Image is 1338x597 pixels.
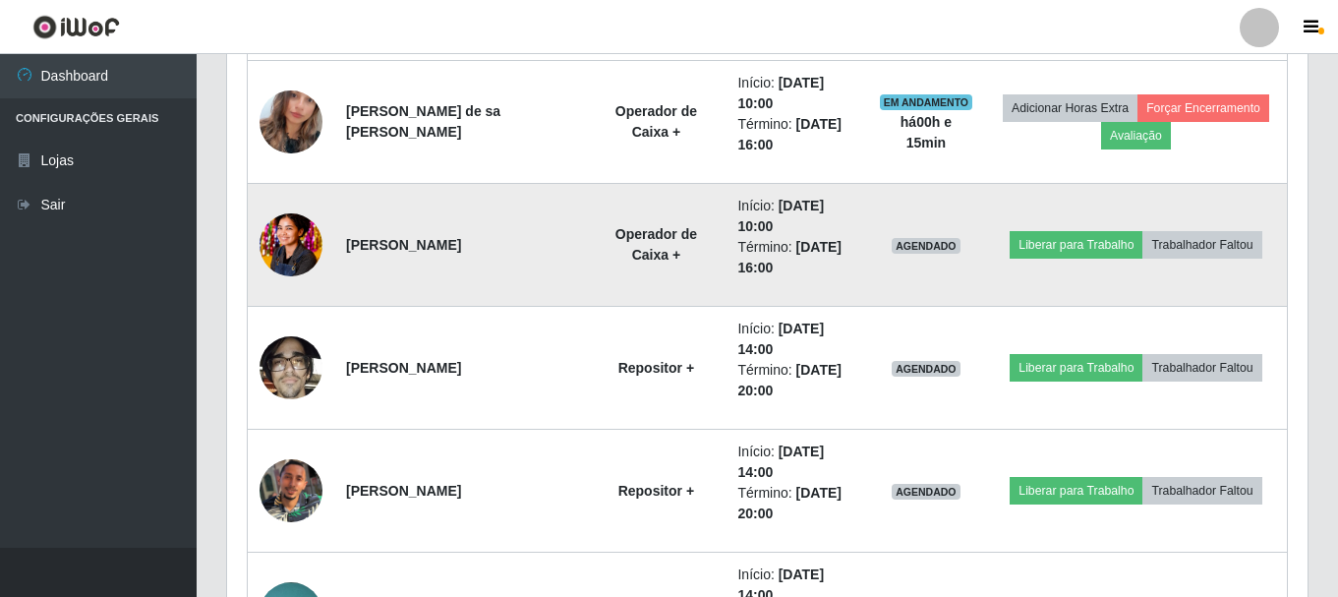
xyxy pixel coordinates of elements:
[737,444,824,480] time: [DATE] 14:00
[892,361,960,377] span: AGENDADO
[892,238,960,254] span: AGENDADO
[1142,354,1261,382] button: Trabalhador Faltou
[1137,94,1269,122] button: Forçar Encerramento
[615,103,697,140] strong: Operador de Caixa +
[1142,477,1261,505] button: Trabalhador Faltou
[1101,122,1171,149] button: Avaliação
[1010,231,1142,259] button: Liberar para Trabalho
[737,196,854,237] li: Início:
[737,198,824,234] time: [DATE] 10:00
[737,114,854,155] li: Término:
[737,483,854,524] li: Término:
[737,321,824,357] time: [DATE] 14:00
[892,484,960,500] span: AGENDADO
[618,360,694,376] strong: Repositor +
[737,73,854,114] li: Início:
[880,94,973,110] span: EM ANDAMENTO
[737,442,854,483] li: Início:
[737,237,854,278] li: Término:
[1010,477,1142,505] button: Liberar para Trabalho
[737,75,824,111] time: [DATE] 10:00
[346,360,461,376] strong: [PERSON_NAME]
[346,103,500,140] strong: [PERSON_NAME] de sa [PERSON_NAME]
[737,319,854,360] li: Início:
[260,459,322,522] img: 1718643691893.jpeg
[260,66,322,178] img: 1743766773792.jpeg
[737,360,854,401] li: Término:
[32,15,120,39] img: CoreUI Logo
[346,483,461,499] strong: [PERSON_NAME]
[260,198,322,292] img: 1736980268169.jpeg
[615,226,697,263] strong: Operador de Caixa +
[1003,94,1137,122] button: Adicionar Horas Extra
[618,483,694,499] strong: Repositor +
[1010,354,1142,382] button: Liberar para Trabalho
[901,114,952,150] strong: há 00 h e 15 min
[260,326,322,409] img: 1748926864127.jpeg
[1142,231,1261,259] button: Trabalhador Faltou
[346,237,461,253] strong: [PERSON_NAME]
